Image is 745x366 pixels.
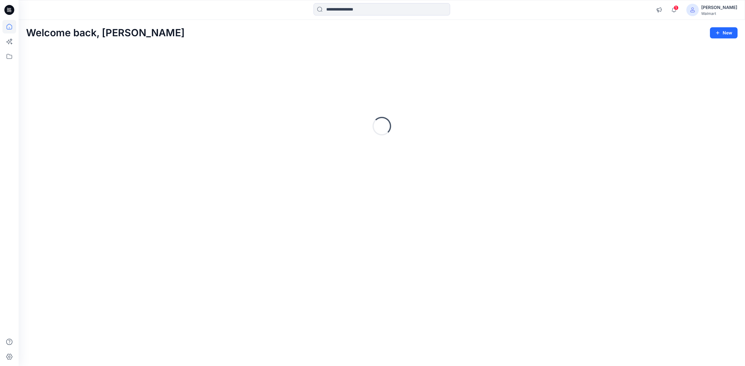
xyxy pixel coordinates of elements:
[690,7,695,12] svg: avatar
[26,27,185,39] h2: Welcome back, [PERSON_NAME]
[710,27,738,38] button: New
[701,4,737,11] div: [PERSON_NAME]
[674,5,679,10] span: 1
[701,11,737,16] div: Walmart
